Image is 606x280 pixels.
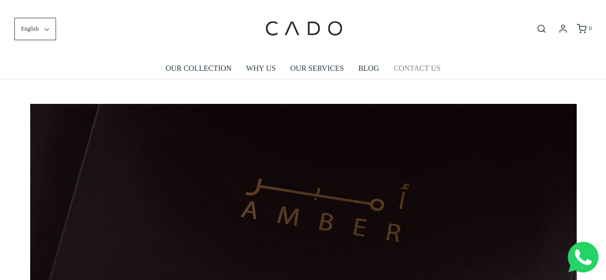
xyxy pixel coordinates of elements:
span: 0 [589,25,592,32]
a: WHY US [246,57,276,79]
a: CONTACT US [393,57,440,79]
button: Open search bar [533,23,550,34]
a: BLOG [358,57,379,79]
span: Company name [273,40,320,48]
img: Whatsapp [568,242,598,272]
span: English [21,24,39,34]
img: cadogifting [263,7,344,50]
button: English [14,18,56,40]
span: Last name [273,1,304,9]
span: Number of gifts [273,79,319,87]
a: 0 [576,24,592,34]
a: OUR SERVICES [290,57,344,79]
a: OUR COLLECTION [165,57,231,79]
